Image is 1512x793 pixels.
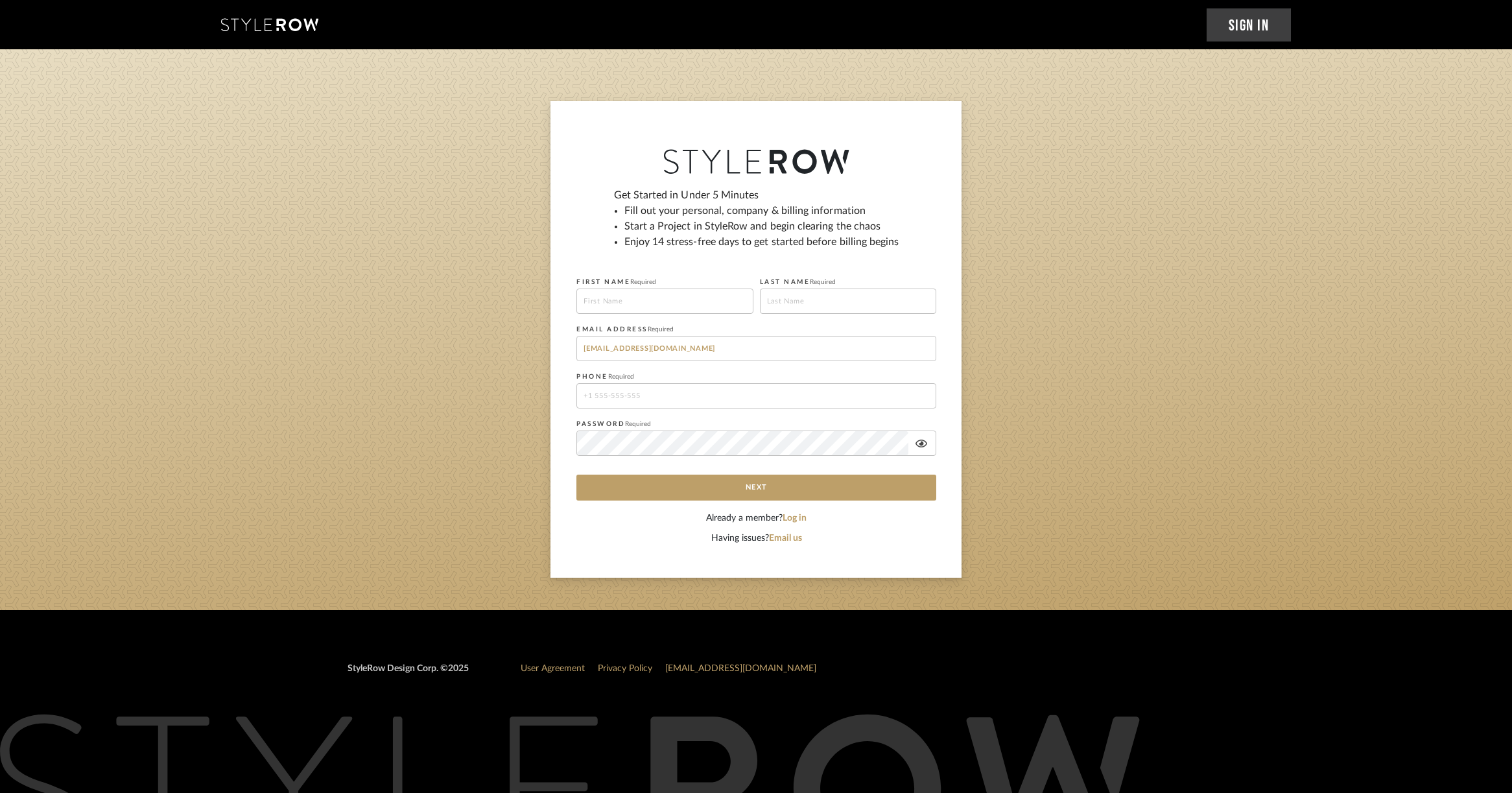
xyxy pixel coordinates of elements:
[810,279,836,285] span: Required
[614,187,899,260] div: Get Started in Under 5 Minutes
[576,475,936,501] button: Next
[630,279,656,285] span: Required
[1207,8,1292,41] a: Sign In
[576,373,634,381] label: PHONE
[576,336,936,361] input: me@example.com
[348,662,469,686] div: StyleRow Design Corp. ©2025
[624,203,899,219] li: Fill out your personal, company & billing information
[648,326,674,333] span: Required
[769,534,802,543] a: Email us
[760,278,836,286] label: LAST NAME
[598,664,652,673] a: Privacy Policy
[608,373,634,380] span: Required
[521,664,585,673] a: User Agreement
[576,383,936,408] input: +1 555-555-555
[760,289,937,314] input: Last Name
[576,420,651,428] label: PASSWORD
[576,512,936,525] div: Already a member?
[576,289,753,314] input: First Name
[576,325,674,333] label: EMAIL ADDRESS
[665,664,816,673] a: [EMAIL_ADDRESS][DOMAIN_NAME]
[576,532,936,545] div: Having issues?
[625,421,651,427] span: Required
[783,512,807,525] button: Log in
[624,219,899,234] li: Start a Project in StyleRow and begin clearing the chaos
[624,234,899,250] li: Enjoy 14 stress-free days to get started before billing begins
[576,278,656,286] label: FIRST NAME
